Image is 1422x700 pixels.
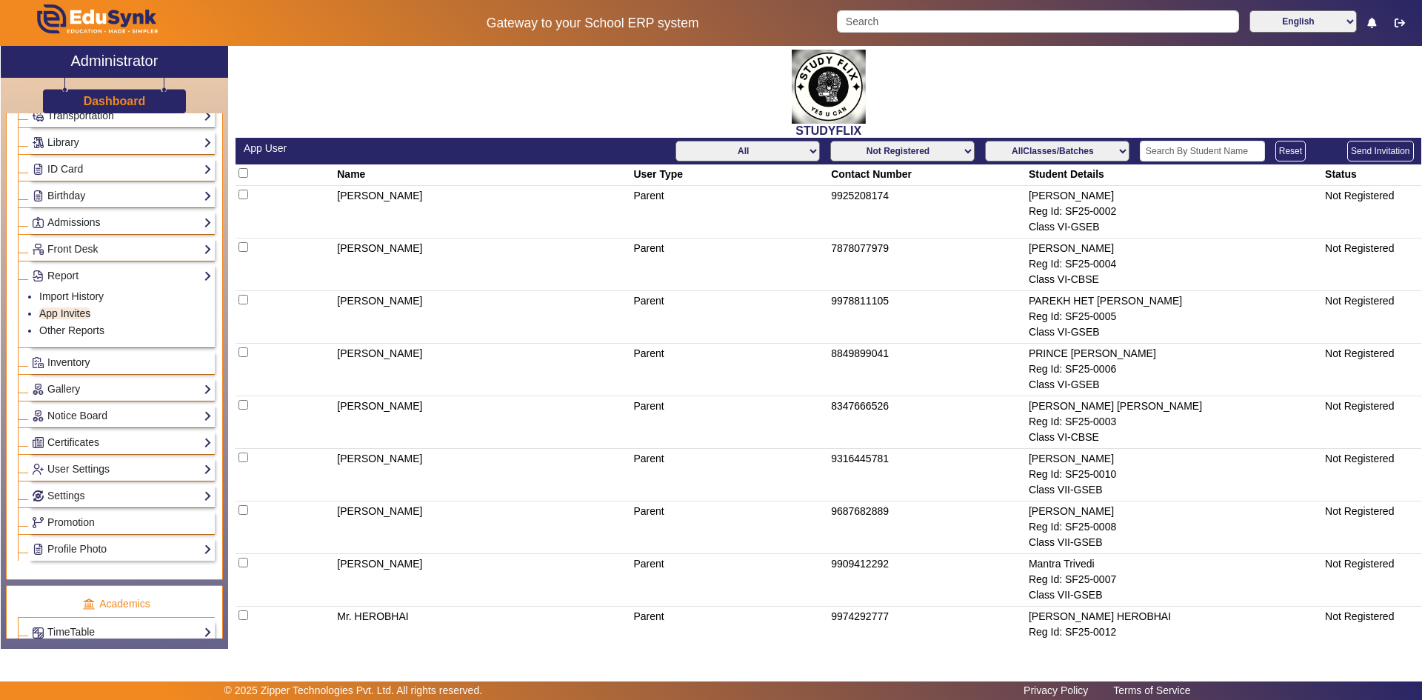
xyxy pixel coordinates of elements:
[1029,361,1320,377] div: Reg Id: SF25-0006
[837,10,1238,33] input: Search
[1275,141,1306,161] button: Reset
[1140,141,1265,161] input: Search By Student Name
[1029,241,1320,256] div: [PERSON_NAME]
[792,50,866,124] img: 71dce94a-bed6-4ff3-a9ed-96170f5a9cb7
[39,307,90,319] a: App Invites
[39,290,104,302] a: Import History
[1323,239,1421,291] td: Not Registered
[1323,396,1421,449] td: Not Registered
[1029,346,1320,361] div: PRINCE [PERSON_NAME]
[224,683,483,699] p: © 2025 Zipper Technologies Pvt. Ltd. All rights reserved.
[33,357,44,368] img: Inventory.png
[829,164,1027,186] th: Contact Number
[1029,430,1320,445] div: Class VI-CBSE
[335,396,631,449] td: [PERSON_NAME]
[33,517,44,528] img: Branchoperations.png
[1029,399,1320,414] div: [PERSON_NAME] [PERSON_NAME]
[83,93,147,109] a: Dashboard
[335,501,631,554] td: [PERSON_NAME]
[335,344,631,396] td: [PERSON_NAME]
[1347,141,1413,161] button: Send Invitation
[631,396,829,449] td: Parent
[335,607,631,659] td: Mr. HEROBHAI
[1323,607,1421,659] td: Not Registered
[1029,309,1320,324] div: Reg Id: SF25-0005
[1029,324,1320,340] div: Class VI-GSEB
[1029,535,1320,550] div: Class VII-GSEB
[829,449,1027,501] td: 9316445781
[1029,624,1320,640] div: Reg Id: SF25-0012
[829,396,1027,449] td: 8347666526
[47,356,90,368] span: Inventory
[1029,204,1320,219] div: Reg Id: SF25-0002
[1029,572,1320,587] div: Reg Id: SF25-0007
[1029,482,1320,498] div: Class VII-GSEB
[631,186,829,239] td: Parent
[1323,164,1421,186] th: Status
[631,164,829,186] th: User Type
[631,554,829,607] td: Parent
[335,291,631,344] td: [PERSON_NAME]
[335,554,631,607] td: [PERSON_NAME]
[631,291,829,344] td: Parent
[335,449,631,501] td: [PERSON_NAME]
[829,186,1027,239] td: 9925208174
[631,239,829,291] td: Parent
[1323,291,1421,344] td: Not Registered
[1029,609,1320,624] div: [PERSON_NAME] HEROBHAI
[244,141,821,156] div: App User
[829,554,1027,607] td: 9909412292
[364,16,821,31] h5: Gateway to your School ERP system
[1029,467,1320,482] div: Reg Id: SF25-0010
[829,291,1027,344] td: 9978811105
[1029,414,1320,430] div: Reg Id: SF25-0003
[1029,556,1320,572] div: Mantra Trivedi
[39,324,104,336] a: Other Reports
[71,52,158,70] h2: Administrator
[631,449,829,501] td: Parent
[1,46,228,78] a: Administrator
[335,239,631,291] td: [PERSON_NAME]
[335,186,631,239] td: [PERSON_NAME]
[32,514,212,531] a: Promotion
[1323,449,1421,501] td: Not Registered
[47,516,95,528] span: Promotion
[829,607,1027,659] td: 9974292777
[1029,293,1320,309] div: PAREKH HET [PERSON_NAME]
[335,164,631,186] th: Name
[32,354,212,371] a: Inventory
[1029,377,1320,393] div: Class VI-GSEB
[236,124,1421,138] h2: STUDYFLIX
[829,239,1027,291] td: 7878077979
[1029,256,1320,272] div: Reg Id: SF25-0004
[82,598,96,611] img: academic.png
[1029,504,1320,519] div: [PERSON_NAME]
[1106,681,1198,700] a: Terms of Service
[1029,640,1320,656] div: Class VII-CBSE
[1029,451,1320,467] div: [PERSON_NAME]
[829,501,1027,554] td: 9687682889
[1029,188,1320,204] div: [PERSON_NAME]
[631,607,829,659] td: Parent
[631,344,829,396] td: Parent
[1029,219,1320,235] div: Class VI-GSEB
[1026,164,1322,186] th: Student Details
[84,94,146,108] h3: Dashboard
[1323,186,1421,239] td: Not Registered
[1029,587,1320,603] div: Class VII-GSEB
[1323,344,1421,396] td: Not Registered
[631,501,829,554] td: Parent
[1029,519,1320,535] div: Reg Id: SF25-0008
[1016,681,1095,700] a: Privacy Policy
[1323,554,1421,607] td: Not Registered
[1029,272,1320,287] div: Class VI-CBSE
[829,344,1027,396] td: 8849899041
[1323,501,1421,554] td: Not Registered
[18,596,215,612] p: Academics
